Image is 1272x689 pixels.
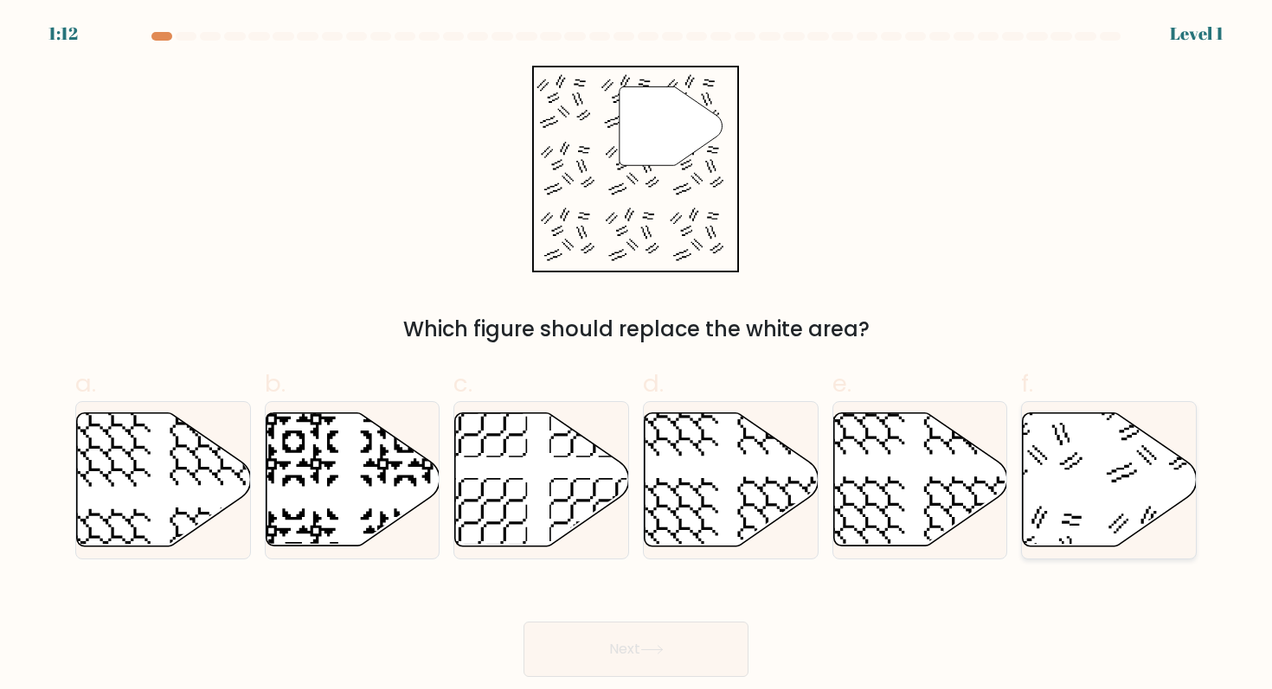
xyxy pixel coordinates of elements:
[453,367,472,400] span: c.
[620,86,723,165] g: "
[832,367,851,400] span: e.
[1021,367,1033,400] span: f.
[1170,21,1224,47] div: Level 1
[524,622,748,677] button: Next
[75,367,96,400] span: a.
[86,314,1186,345] div: Which figure should replace the white area?
[48,21,78,47] div: 1:12
[643,367,664,400] span: d.
[265,367,286,400] span: b.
